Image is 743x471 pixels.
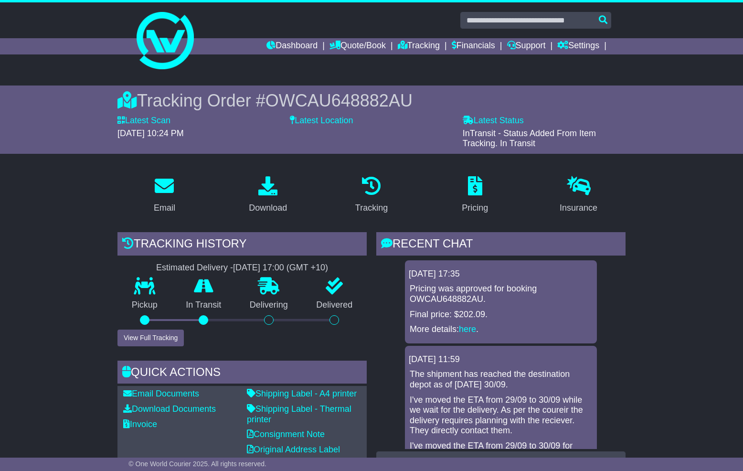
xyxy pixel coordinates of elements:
[233,263,328,273] div: [DATE] 17:00 (GMT +10)
[235,300,302,310] p: Delivering
[302,300,367,310] p: Delivered
[117,263,367,273] div: Estimated Delivery -
[128,460,266,468] span: © One World Courier 2025. All rights reserved.
[172,300,236,310] p: In Transit
[247,404,351,424] a: Shipping Label - Thermal printer
[249,202,287,214] div: Download
[463,128,596,149] span: InTransit - Status Added From Item Tracking. In Transit
[123,389,199,398] a: Email Documents
[247,445,340,454] a: Original Address Label
[462,202,488,214] div: Pricing
[117,128,184,138] span: [DATE] 10:24 PM
[376,232,626,258] div: RECENT CHAT
[410,324,592,335] p: More details: .
[452,38,495,54] a: Financials
[243,173,293,218] a: Download
[117,116,170,126] label: Latest Scan
[410,369,592,390] p: The shipment has reached the destination depot as of [DATE] 30/09.
[409,354,593,365] div: [DATE] 11:59
[410,284,592,304] p: Pricing was approved for booking OWCAU648882AU.
[148,173,181,218] a: Email
[456,173,494,218] a: Pricing
[247,429,325,439] a: Consignment Note
[349,173,394,218] a: Tracking
[329,38,386,54] a: Quote/Book
[557,38,599,54] a: Settings
[123,404,216,414] a: Download Documents
[123,419,157,429] a: Invoice
[410,310,592,320] p: Final price: $202.09.
[117,330,184,346] button: View Full Tracking
[560,202,597,214] div: Insurance
[410,395,592,436] p: I've moved the ETA from 29/09 to 30/09 while we wait for the delivery. As per the coureir the del...
[117,90,626,111] div: Tracking Order #
[463,116,524,126] label: Latest Status
[355,202,388,214] div: Tracking
[409,269,593,279] div: [DATE] 17:35
[459,324,476,334] a: here
[507,38,546,54] a: Support
[410,441,592,461] p: I've moved the ETA from 29/09 to 30/09 for monitoring purposes.
[154,202,175,214] div: Email
[398,38,440,54] a: Tracking
[266,38,318,54] a: Dashboard
[290,116,353,126] label: Latest Location
[247,389,357,398] a: Shipping Label - A4 printer
[117,300,172,310] p: Pickup
[265,91,413,110] span: OWCAU648882AU
[117,361,367,386] div: Quick Actions
[117,232,367,258] div: Tracking history
[553,173,604,218] a: Insurance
